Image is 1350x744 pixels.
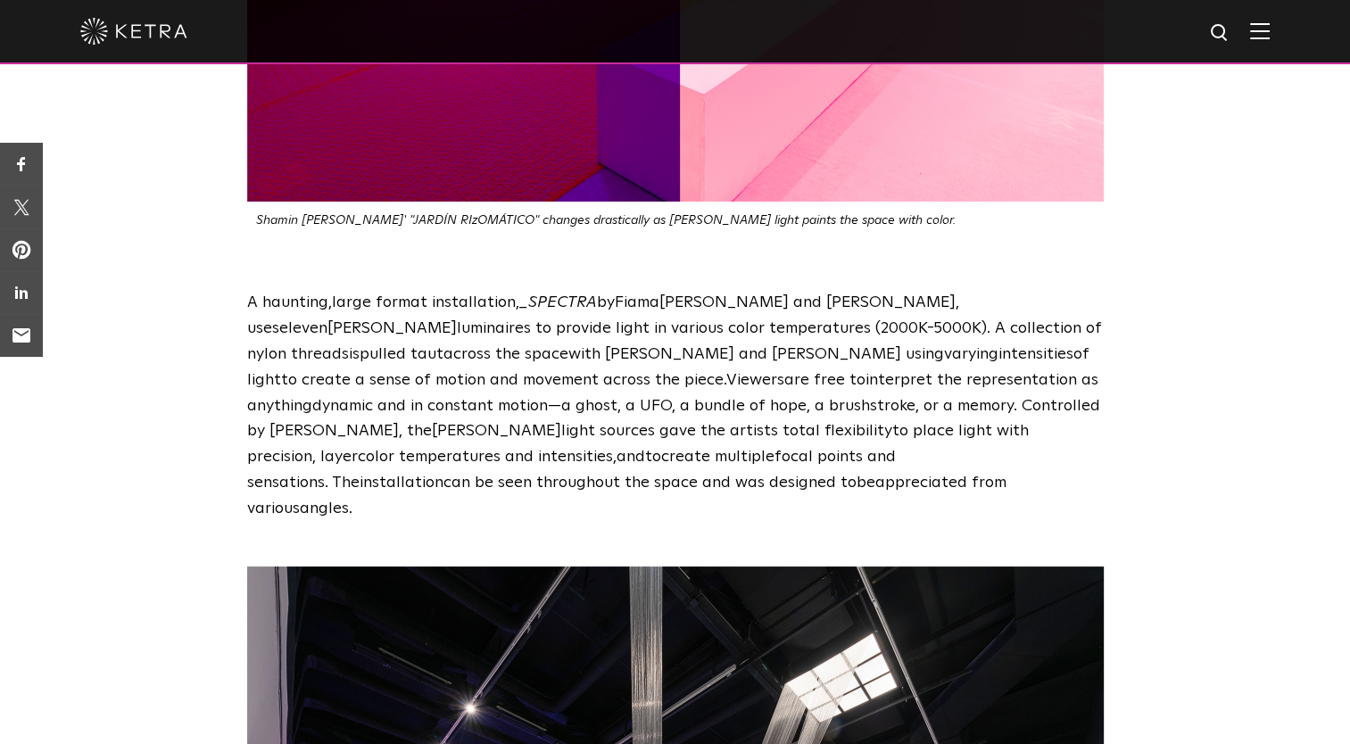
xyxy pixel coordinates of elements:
em: _ [519,294,528,310]
span: T [332,475,342,491]
span: , [613,449,617,465]
span: JARDÍN RIzOMÁTICO" changes drastically as [PERSON_NAME] light paints the space with color. [413,214,956,227]
span: focal points and sensations [247,449,896,491]
span: intensities [998,346,1073,362]
span: across the space [443,346,568,362]
em: SPECTRA [528,294,597,310]
span: [PERSON_NAME] [327,320,457,336]
span: dynamic and in constant motion— [312,398,561,414]
span: ing [922,346,944,362]
span: he [342,475,360,491]
span: installation [432,294,516,310]
span: to [645,449,661,465]
img: Hamburger%20Nav.svg [1250,22,1270,39]
span: , [328,294,332,310]
span: are free to [784,372,865,388]
span: be [857,475,875,491]
span: A haunting [247,294,328,310]
span: Fiama [615,294,659,310]
span: pulled taut [360,346,443,362]
em: Shamin [PERSON_NAME]' " [256,214,956,227]
span: a ghost, a UFO, a bundle of hope, a brushstroke, or a memory. [561,398,1017,414]
span: color temperatures and intensities [358,449,613,465]
span: layer [320,449,358,465]
span: [PERSON_NAME] and [PERSON_NAME] [659,294,956,310]
span: with [PERSON_NAME] and [PERSON_NAME] us [568,346,922,362]
span: to create a sense of motion and movement across the piece. [281,372,726,388]
span: varying [944,346,998,362]
span: create multiple [661,449,774,465]
span: by [528,294,615,310]
span: , [516,294,519,310]
span: eleven [279,320,327,336]
img: search icon [1209,22,1231,45]
span: . [325,475,328,491]
span: and [617,449,645,465]
span: large format [332,294,427,310]
span: appreciated from various [247,475,1006,517]
span: light sources gave the artists total flexibility [561,423,892,439]
span: of light [247,346,1089,388]
span: can be seen throughout the space and was designed [443,475,836,491]
span: . [349,500,352,517]
img: ketra-logo-2019-white [80,18,187,45]
span: interpret the representation as anything [247,372,1098,414]
span: [PERSON_NAME] [432,423,561,439]
span: s [272,320,279,336]
span: angles [300,500,349,517]
span: installation [360,475,443,491]
span: to [841,475,857,491]
span: is [349,346,360,362]
span: Viewers [726,372,784,388]
span: luminaires to provide light in various color temperatures (2000K-5000K). A collection of nylon th... [247,320,1102,362]
span: he [414,423,432,439]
